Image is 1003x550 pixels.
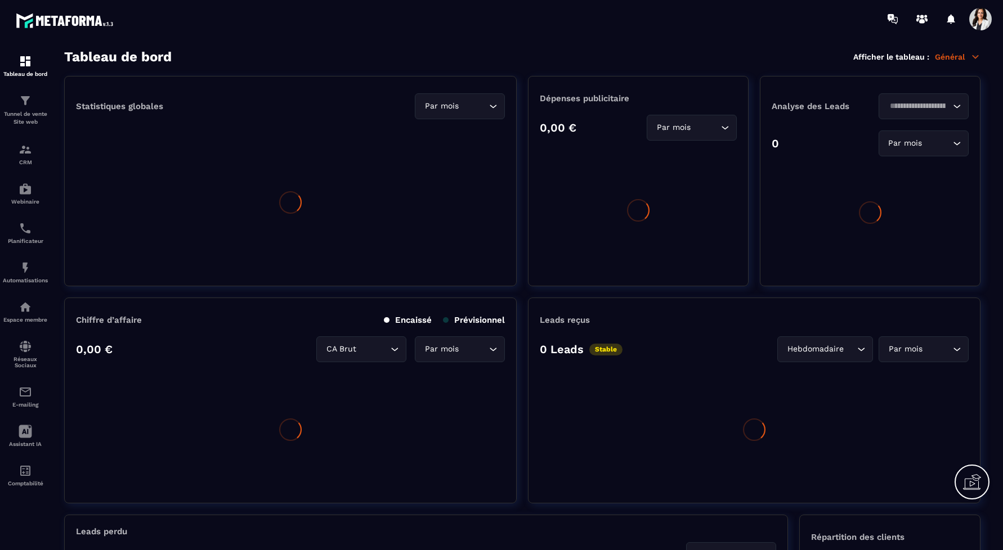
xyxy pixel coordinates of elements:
[3,159,48,165] p: CRM
[589,344,623,355] p: Stable
[3,416,48,456] a: Assistant IA
[19,182,32,196] img: automations
[3,441,48,447] p: Assistant IA
[879,93,969,119] div: Search for option
[925,343,950,355] input: Search for option
[19,94,32,107] img: formation
[461,343,486,355] input: Search for option
[3,134,48,174] a: formationformationCRM
[540,93,737,103] p: Dépenses publicitaire
[443,315,505,325] p: Prévisionnel
[3,110,48,126] p: Tunnel de vente Site web
[772,137,779,150] p: 0
[3,213,48,253] a: schedulerschedulerPlanificateur
[415,93,505,119] div: Search for option
[3,238,48,244] p: Planificateur
[886,343,925,355] span: Par mois
[3,377,48,416] a: emailemailE-mailing
[16,10,117,31] img: logo
[19,464,32,477] img: accountant
[19,261,32,274] img: automations
[935,52,980,62] p: Général
[3,253,48,292] a: automationsautomationsAutomatisations
[384,315,432,325] p: Encaissé
[886,100,950,112] input: Search for option
[3,456,48,495] a: accountantaccountantComptabilité
[19,340,32,353] img: social-network
[359,343,388,355] input: Search for option
[19,55,32,68] img: formation
[19,222,32,235] img: scheduler
[811,532,969,542] p: Répartition des clients
[3,292,48,331] a: automationsautomationsEspace membre
[647,115,737,141] div: Search for option
[76,526,127,537] p: Leads perdu
[316,336,406,362] div: Search for option
[415,336,505,362] div: Search for option
[3,174,48,213] a: automationsautomationsWebinaire
[693,121,718,134] input: Search for option
[540,342,584,356] p: 0 Leads
[3,71,48,77] p: Tableau de bord
[3,480,48,486] p: Comptabilité
[886,137,925,150] span: Par mois
[654,121,693,134] span: Par mois
[3,402,48,408] p: E-mailing
[846,343,854,355] input: Search for option
[3,277,48,283] p: Automatisations
[422,343,461,355] span: Par mois
[853,52,929,61] p: Afficher le tableau :
[3,199,48,205] p: Webinaire
[76,315,142,325] p: Chiffre d’affaire
[76,101,163,111] p: Statistiques globales
[3,331,48,377] a: social-networksocial-networkRéseaux Sociaux
[785,343,846,355] span: Hebdomadaire
[3,356,48,368] p: Réseaux Sociaux
[19,385,32,399] img: email
[879,336,969,362] div: Search for option
[3,46,48,85] a: formationformationTableau de bord
[461,100,486,112] input: Search for option
[925,137,950,150] input: Search for option
[777,336,873,362] div: Search for option
[3,85,48,134] a: formationformationTunnel de vente Site web
[19,300,32,314] img: automations
[772,101,870,111] p: Analyse des Leads
[540,121,576,134] p: 0,00 €
[422,100,461,112] span: Par mois
[64,49,172,65] h3: Tableau de bord
[324,343,359,355] span: CA Brut
[540,315,590,325] p: Leads reçus
[76,342,113,356] p: 0,00 €
[19,143,32,156] img: formation
[879,130,969,156] div: Search for option
[3,317,48,323] p: Espace membre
